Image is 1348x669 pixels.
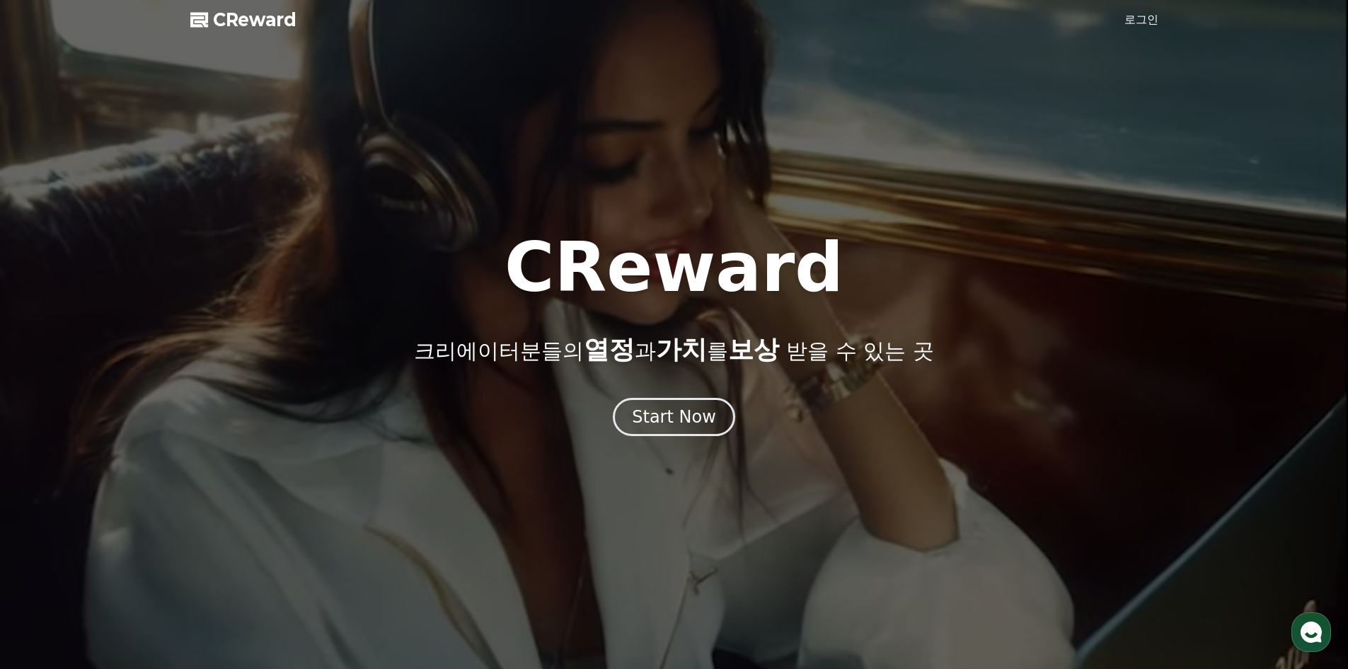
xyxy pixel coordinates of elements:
[613,412,735,425] a: Start Now
[183,449,272,484] a: 설정
[213,8,296,31] span: CReward
[414,336,933,364] p: 크리에이터분들의 과 를 받을 수 있는 곳
[4,449,93,484] a: 홈
[219,470,236,481] span: 설정
[632,406,716,428] div: Start Now
[129,471,146,482] span: 대화
[656,335,707,364] span: 가치
[190,8,296,31] a: CReward
[613,398,735,436] button: Start Now
[45,470,53,481] span: 홈
[93,449,183,484] a: 대화
[1124,11,1158,28] a: 로그인
[505,234,843,302] h1: CReward
[584,335,635,364] span: 열정
[728,335,779,364] span: 보상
